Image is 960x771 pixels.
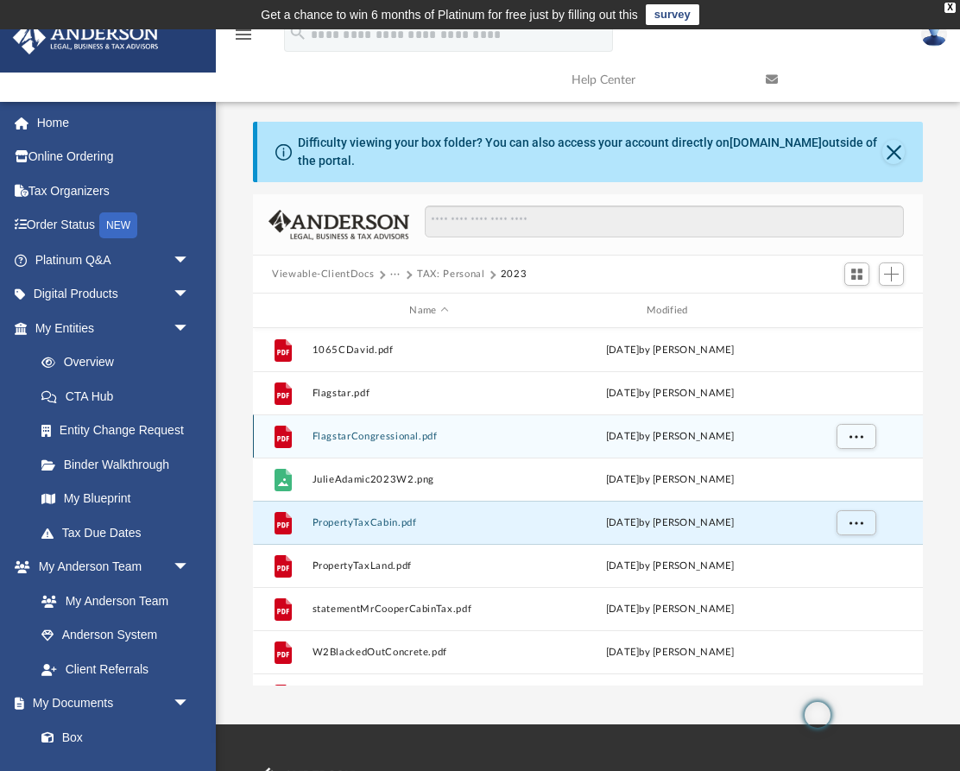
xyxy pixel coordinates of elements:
a: My Entitiesarrow_drop_down [12,311,216,345]
a: menu [233,33,254,45]
button: 2023 [501,267,527,282]
div: grid [253,328,923,686]
a: Client Referrals [24,652,207,686]
button: PropertyTaxCabin.pdf [313,517,546,528]
button: Add [879,262,905,287]
button: 1065CDavid.pdf [313,344,546,356]
a: CTA Hub [24,379,216,414]
button: PropertyTaxLand.pdf [313,560,546,572]
a: Tax Organizers [12,174,216,208]
button: W2BlackedOutConcrete.pdf [313,647,546,658]
span: arrow_drop_down [173,243,207,278]
i: search [288,23,307,42]
img: Anderson Advisors Platinum Portal [8,21,164,54]
input: Search files and folders [425,205,904,238]
button: FlagstarCongressional.pdf [313,431,546,442]
a: My Anderson Team [24,584,199,618]
button: Viewable-ClientDocs [272,267,374,282]
div: [DATE] by [PERSON_NAME] [553,602,787,617]
div: Difficulty viewing your box folder? You can also access your account directly on outside of the p... [298,134,882,170]
a: Online Ordering [12,140,216,174]
a: Home [12,105,216,140]
div: id [794,303,915,319]
a: Overview [24,345,216,380]
div: [DATE] by [PERSON_NAME] [553,515,787,531]
a: Tax Due Dates [24,515,216,550]
img: User Pic [921,22,947,47]
a: Entity Change Request [24,414,216,448]
div: Name [312,303,546,319]
a: [DOMAIN_NAME] [729,136,822,149]
button: More options [837,510,876,536]
a: My Anderson Teamarrow_drop_down [12,550,207,585]
a: Box [24,720,199,755]
button: statementMrCooperCabinTax.pdf [313,604,546,615]
button: Switch to Grid View [844,262,870,287]
a: Order StatusNEW [12,208,216,243]
a: Anderson System [24,618,207,653]
a: My Blueprint [24,482,207,516]
i: menu [233,24,254,45]
span: arrow_drop_down [173,311,207,346]
button: Close [882,140,905,164]
div: id [261,303,304,319]
div: NEW [99,212,137,238]
span: arrow_drop_down [173,550,207,585]
button: TAX: Personal [417,267,484,282]
div: [DATE] by [PERSON_NAME] [553,472,787,488]
div: [DATE] by [PERSON_NAME] [553,386,787,401]
a: Digital Productsarrow_drop_down [12,277,216,312]
div: [DATE] by [PERSON_NAME] [553,645,787,660]
button: JulieAdamic2023W2.png [313,474,546,485]
a: Binder Walkthrough [24,447,216,482]
button: ··· [390,267,401,282]
span: arrow_drop_down [173,686,207,722]
a: survey [646,4,699,25]
div: [DATE] by [PERSON_NAME] [553,429,787,445]
button: More options [837,424,876,450]
span: arrow_drop_down [173,277,207,313]
button: Flagstar.pdf [313,388,546,399]
div: [DATE] by [PERSON_NAME] [553,343,787,358]
a: Platinum Q&Aarrow_drop_down [12,243,216,277]
a: Help Center [559,46,753,114]
div: Modified [553,303,786,319]
div: close [944,3,956,13]
div: [DATE] by [PERSON_NAME] [553,559,787,574]
div: Get a chance to win 6 months of Platinum for free just by filling out this [261,4,638,25]
a: My Documentsarrow_drop_down [12,686,207,721]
